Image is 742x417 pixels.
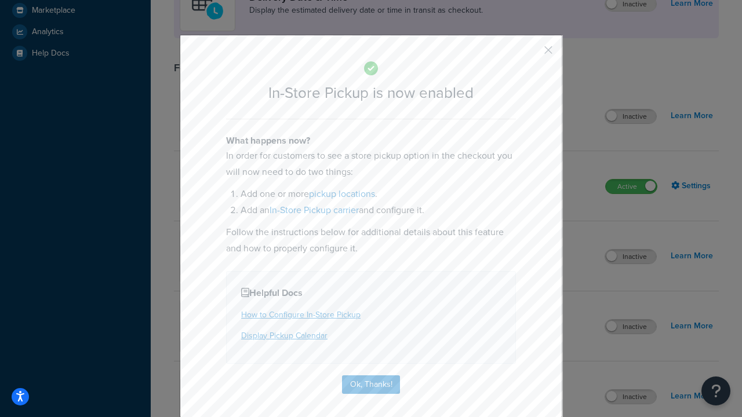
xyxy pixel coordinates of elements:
[241,186,516,202] li: Add one or more .
[226,148,516,180] p: In order for customers to see a store pickup option in the checkout you will now need to do two t...
[309,187,375,200] a: pickup locations
[226,134,516,148] h4: What happens now?
[270,203,359,217] a: In-Store Pickup carrier
[241,330,328,342] a: Display Pickup Calendar
[241,202,516,218] li: Add an and configure it.
[226,85,516,101] h2: In-Store Pickup is now enabled
[241,286,501,300] h4: Helpful Docs
[342,375,400,394] button: Ok, Thanks!
[226,224,516,257] p: Follow the instructions below for additional details about this feature and how to properly confi...
[241,309,361,321] a: How to Configure In-Store Pickup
